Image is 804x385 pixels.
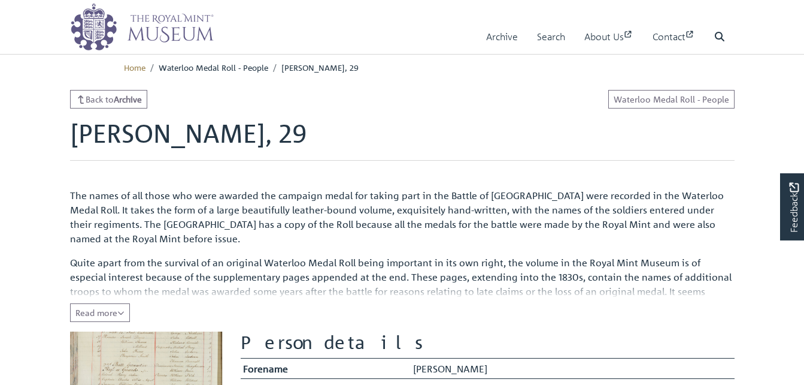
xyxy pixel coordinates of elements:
[410,358,735,379] td: [PERSON_NAME]
[70,257,732,326] span: Quite apart from the survival of an original Waterloo Medal Roll being important in its own right...
[241,332,735,353] h2: Person details
[608,90,735,109] a: Waterloo Medal Roll - People
[537,20,565,54] a: Search
[241,358,410,379] th: Forename
[70,118,735,160] h1: [PERSON_NAME], 29
[787,182,801,232] span: Feedback
[281,62,359,73] span: [PERSON_NAME], 29
[653,20,695,54] a: Contact
[70,190,724,245] span: The names of all those who were awarded the campaign medal for taking part in the Battle of [GEOG...
[70,303,130,322] button: Read all of the content
[780,173,804,240] a: Would you like to provide feedback?
[70,3,214,51] img: logo_wide.png
[114,94,142,104] strong: Archive
[584,20,633,54] a: About Us
[159,62,268,73] span: Waterloo Medal Roll - People
[124,62,145,73] a: Home
[486,20,518,54] a: Archive
[70,90,148,109] a: Back toArchive
[75,307,125,318] span: Read more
